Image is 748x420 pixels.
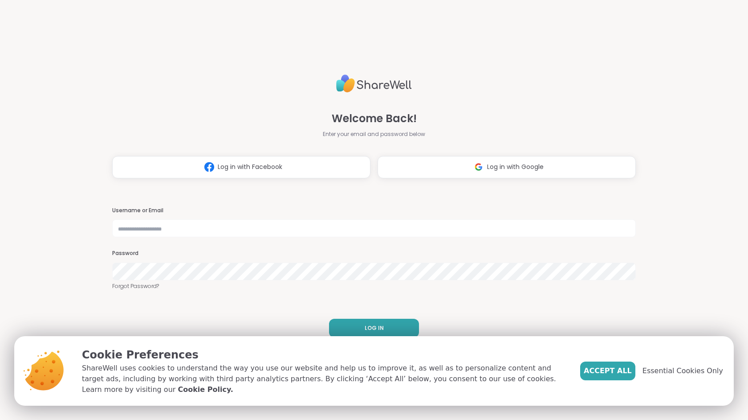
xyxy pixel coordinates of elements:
[323,130,425,138] span: Enter your email and password below
[378,156,636,178] button: Log in with Google
[487,162,544,172] span: Log in with Google
[218,162,282,172] span: Log in with Facebook
[112,207,636,214] h3: Username or Email
[329,319,419,338] button: LOG IN
[332,111,417,127] span: Welcome Back!
[112,250,636,257] h3: Password
[112,282,636,290] a: Forgot Password?
[580,362,635,380] button: Accept All
[584,366,632,376] span: Accept All
[82,363,566,395] p: ShareWell uses cookies to understand the way you use our website and help us to improve it, as we...
[178,384,233,395] a: Cookie Policy.
[112,156,370,178] button: Log in with Facebook
[470,159,487,175] img: ShareWell Logomark
[642,366,723,376] span: Essential Cookies Only
[365,324,384,332] span: LOG IN
[201,159,218,175] img: ShareWell Logomark
[82,347,566,363] p: Cookie Preferences
[336,71,412,96] img: ShareWell Logo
